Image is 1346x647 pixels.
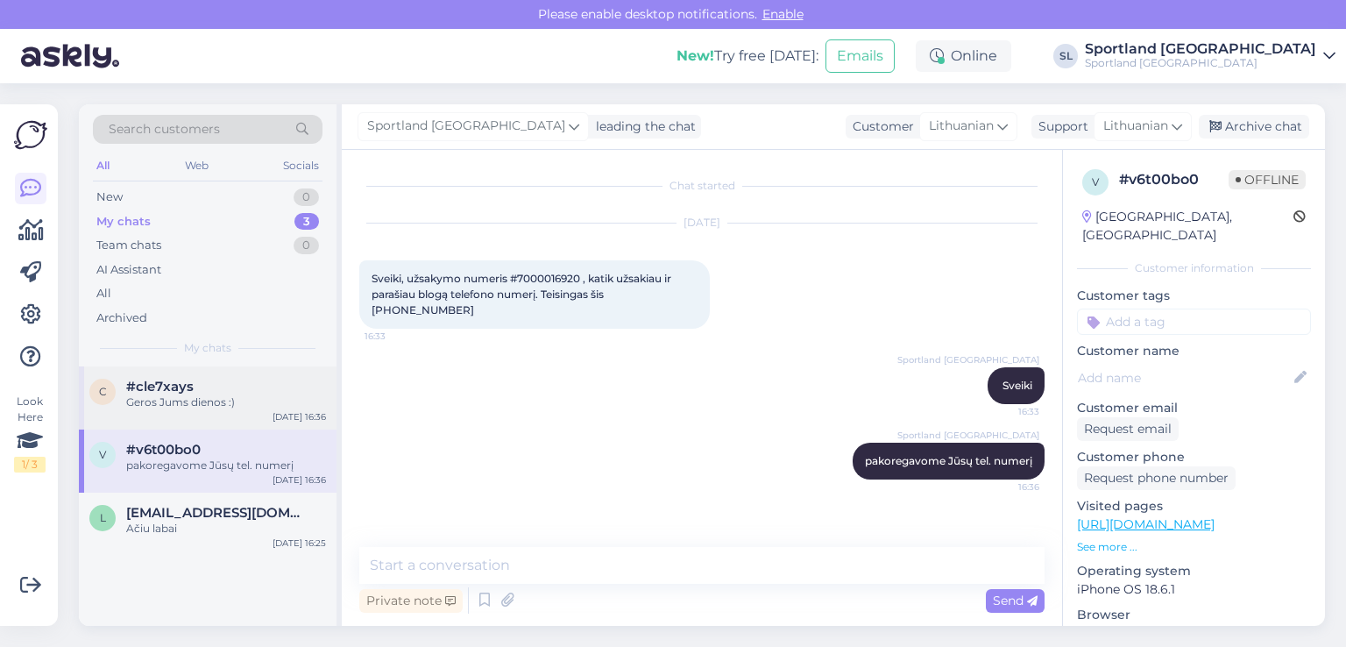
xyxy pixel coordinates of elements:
[367,117,565,136] span: Sportland [GEOGRAPHIC_DATA]
[96,309,147,327] div: Archived
[1119,169,1229,190] div: # v6t00bo0
[294,213,319,231] div: 3
[1077,260,1311,276] div: Customer information
[1229,170,1306,189] span: Offline
[14,394,46,473] div: Look Here
[974,480,1039,494] span: 16:36
[865,454,1032,467] span: pakoregavome Jūsų tel. numerį
[126,505,308,521] span: lilijakrilaviciene@gmail.com
[677,46,818,67] div: Try free [DATE]:
[1077,497,1311,515] p: Visited pages
[929,117,994,136] span: Lithuanian
[1085,42,1316,56] div: Sportland [GEOGRAPHIC_DATA]
[1092,175,1099,188] span: v
[1077,466,1236,490] div: Request phone number
[359,215,1045,231] div: [DATE]
[1077,606,1311,624] p: Browser
[1077,539,1311,555] p: See more ...
[96,237,161,254] div: Team chats
[93,154,113,177] div: All
[1077,399,1311,417] p: Customer email
[126,379,194,395] span: #cle7xays
[1053,44,1078,68] div: SL
[1103,117,1168,136] span: Lithuanian
[181,154,212,177] div: Web
[359,589,463,613] div: Private note
[916,40,1011,72] div: Online
[757,6,809,22] span: Enable
[294,237,319,254] div: 0
[589,117,696,136] div: leading the chat
[96,188,123,206] div: New
[126,395,326,410] div: Geros Jums dienos :)
[1031,117,1088,136] div: Support
[1077,624,1311,643] p: Safari 18.6
[126,442,201,458] span: #v6t00bo0
[273,537,326,550] div: [DATE] 16:25
[96,213,151,231] div: My chats
[99,448,106,461] span: v
[1077,342,1311,360] p: Customer name
[14,457,46,473] div: 1 / 3
[96,261,161,279] div: AI Assistant
[1077,448,1311,466] p: Customer phone
[1078,368,1291,387] input: Add name
[109,120,220,139] span: Search customers
[372,272,674,316] span: Sveiki, užsakymo numeris #7000016920 , katik užsakiau ir parašiau blogą telefono numerį. Teisinga...
[1077,562,1311,580] p: Operating system
[359,178,1045,194] div: Chat started
[825,39,895,73] button: Emails
[14,118,47,152] img: Askly Logo
[974,405,1039,418] span: 16:33
[1077,287,1311,305] p: Customer tags
[126,521,326,537] div: Ačiu labai
[100,511,106,524] span: l
[96,285,111,302] div: All
[1077,580,1311,599] p: iPhone OS 18.6.1
[184,340,231,356] span: My chats
[1002,379,1032,392] span: Sveiki
[1085,56,1316,70] div: Sportland [GEOGRAPHIC_DATA]
[1077,417,1179,441] div: Request email
[1085,42,1335,70] a: Sportland [GEOGRAPHIC_DATA]Sportland [GEOGRAPHIC_DATA]
[993,593,1038,608] span: Send
[677,47,714,64] b: New!
[294,188,319,206] div: 0
[1082,208,1293,245] div: [GEOGRAPHIC_DATA], [GEOGRAPHIC_DATA]
[897,353,1039,366] span: Sportland [GEOGRAPHIC_DATA]
[1077,309,1311,335] input: Add a tag
[273,473,326,487] div: [DATE] 16:36
[846,117,914,136] div: Customer
[280,154,322,177] div: Socials
[1077,516,1215,532] a: [URL][DOMAIN_NAME]
[1199,115,1309,139] div: Archive chat
[273,410,326,423] div: [DATE] 16:36
[126,458,326,473] div: pakoregavome Jūsų tel. numerį
[99,385,107,398] span: c
[897,429,1039,442] span: Sportland [GEOGRAPHIC_DATA]
[365,330,430,343] span: 16:33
